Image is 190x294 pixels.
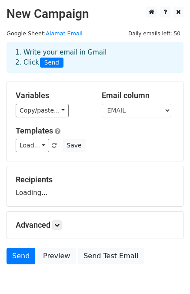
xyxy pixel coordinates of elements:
button: Save [63,139,85,152]
span: Send [40,58,63,68]
a: Preview [37,248,76,264]
div: Loading... [16,175,174,198]
a: Copy/paste... [16,104,69,117]
h5: Advanced [16,220,174,230]
a: Send Test Email [78,248,144,264]
h5: Recipients [16,175,174,185]
a: Alamat Email [46,30,83,37]
span: Daily emails left: 50 [125,29,183,38]
div: 1. Write your email in Gmail 2. Click [9,48,181,68]
a: Daily emails left: 50 [125,30,183,37]
h5: Variables [16,91,89,100]
a: Load... [16,139,49,152]
a: Templates [16,126,53,135]
small: Google Sheet: [7,30,83,37]
h2: New Campaign [7,7,183,21]
a: Send [7,248,35,264]
h5: Email column [102,91,175,100]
